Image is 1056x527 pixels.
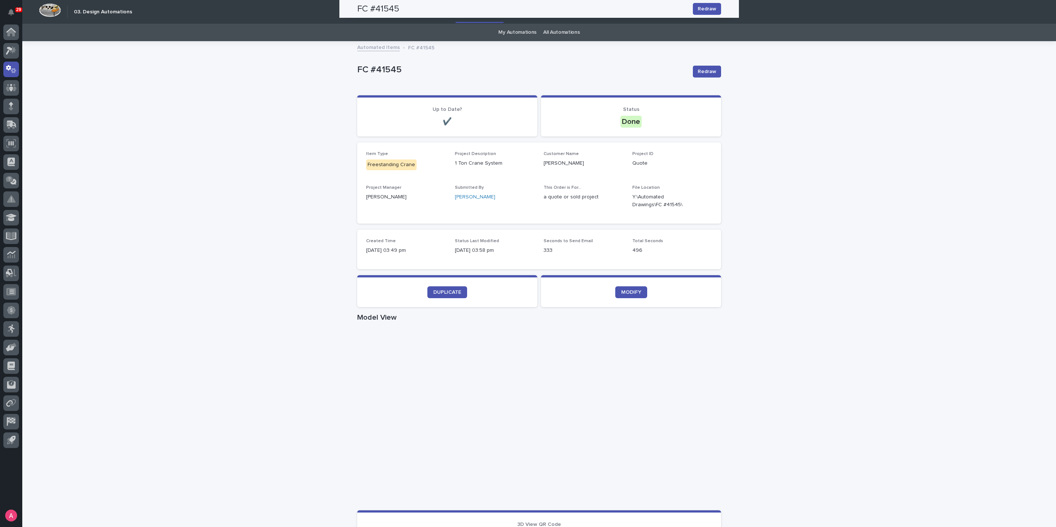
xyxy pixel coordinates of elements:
span: Created Time [366,239,396,243]
p: [PERSON_NAME] [544,159,623,167]
iframe: Model View [357,325,721,510]
p: a quote or sold project [544,193,623,201]
p: [DATE] 03:58 pm [455,247,535,254]
button: users-avatar [3,508,19,523]
h1: Model View [357,313,721,322]
span: Up to Date? [433,107,462,112]
div: Freestanding Crane [366,159,417,170]
span: Status Last Modified [455,239,499,243]
span: Redraw [698,68,716,75]
a: DUPLICATE [427,286,467,298]
a: My Automations [498,24,537,41]
span: Project Description [455,152,496,156]
span: Submitted By [455,185,484,190]
span: MODIFY [621,290,641,295]
span: File Location [632,185,660,190]
a: MODIFY [615,286,647,298]
h2: 03. Design Automations [74,9,132,15]
p: [PERSON_NAME] [366,193,446,201]
button: Redraw [693,66,721,78]
a: [PERSON_NAME] [455,193,495,201]
p: [DATE] 03:49 pm [366,247,446,254]
span: Total Seconds [632,239,663,243]
div: Notifications29 [9,9,19,21]
: Y:\Automated Drawings\FC #41545\ [632,193,694,209]
p: FC #41545 [357,65,687,75]
p: ✔️ [366,117,528,126]
p: 29 [16,7,21,12]
p: 1 Ton Crane System [455,159,535,167]
span: Item Type [366,152,388,156]
span: 3D View QR Code [517,522,561,527]
span: Project ID [632,152,654,156]
img: Workspace Logo [39,3,61,17]
span: Project Manager [366,185,401,190]
span: Customer Name [544,152,579,156]
p: 333 [544,247,623,254]
p: Quote [632,159,712,167]
span: Seconds to Send Email [544,239,593,243]
div: Done [620,116,642,128]
span: DUPLICATE [433,290,461,295]
button: Notifications [3,4,19,20]
a: Automated Items [357,43,400,51]
p: 496 [632,247,712,254]
p: FC #41545 [408,43,434,51]
span: This Order is For... [544,185,581,190]
a: All Automations [543,24,580,41]
span: Status [623,107,639,112]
